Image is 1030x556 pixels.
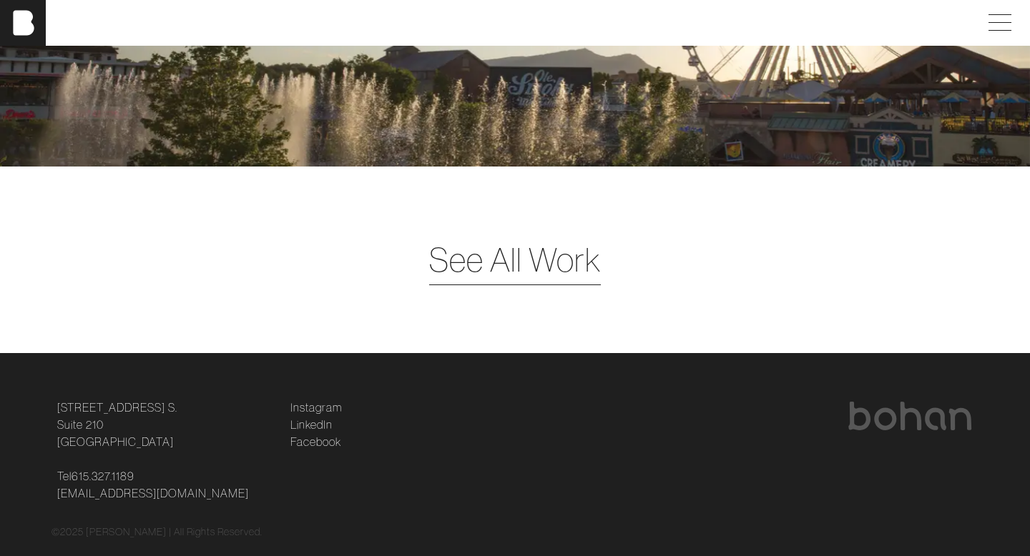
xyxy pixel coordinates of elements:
[290,399,342,416] a: Instagram
[57,485,249,502] a: [EMAIL_ADDRESS][DOMAIN_NAME]
[290,433,341,450] a: Facebook
[847,402,973,430] img: bohan logo
[57,399,177,450] a: [STREET_ADDRESS] S.Suite 210[GEOGRAPHIC_DATA]
[72,467,134,485] a: 615.327.1189
[429,235,601,284] a: See All Work
[290,416,333,433] a: LinkedIn
[57,467,273,502] p: Tel
[51,525,978,540] div: © 2025
[86,525,263,540] p: [PERSON_NAME] | All Rights Reserved.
